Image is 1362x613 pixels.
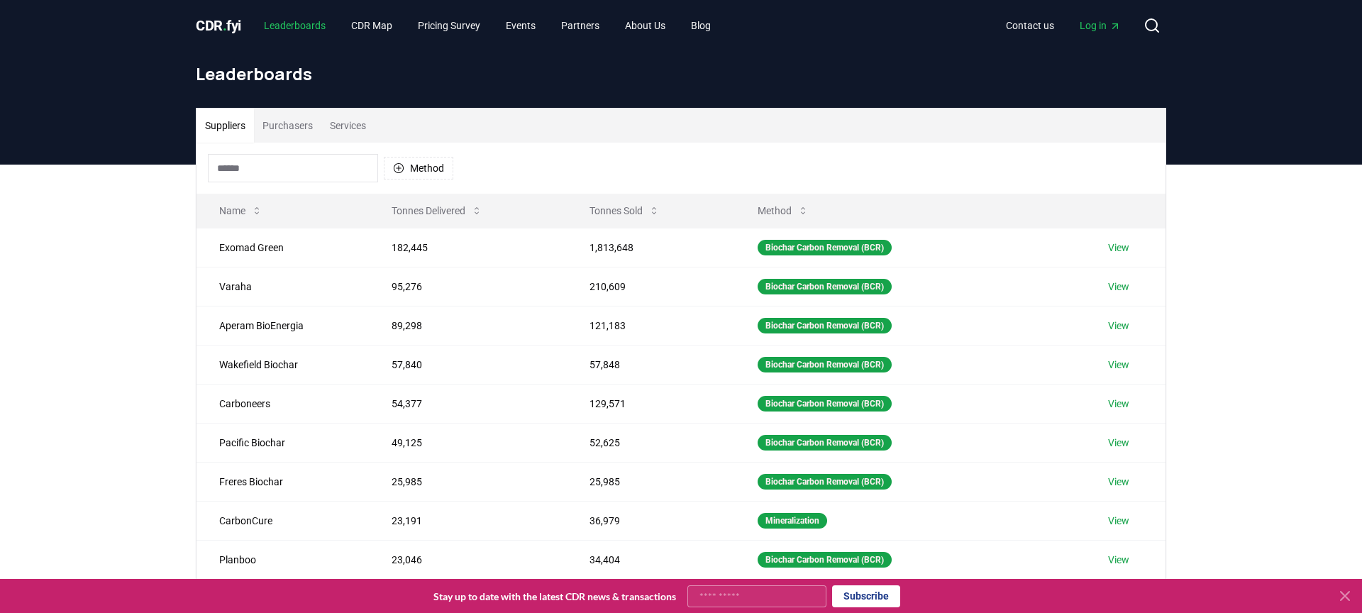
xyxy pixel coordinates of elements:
[758,552,892,568] div: Biochar Carbon Removal (BCR)
[567,267,735,306] td: 210,609
[578,197,671,225] button: Tonnes Sold
[196,423,369,462] td: Pacific Biochar
[369,345,567,384] td: 57,840
[253,13,722,38] nav: Main
[1108,397,1129,411] a: View
[254,109,321,143] button: Purchasers
[369,267,567,306] td: 95,276
[758,513,827,529] div: Mineralization
[369,501,567,540] td: 23,191
[758,240,892,255] div: Biochar Carbon Removal (BCR)
[1080,18,1121,33] span: Log in
[208,197,274,225] button: Name
[196,462,369,501] td: Freres Biochar
[567,462,735,501] td: 25,985
[380,197,494,225] button: Tonnes Delivered
[196,62,1166,85] h1: Leaderboards
[1068,13,1132,38] a: Log in
[1108,514,1129,528] a: View
[196,384,369,423] td: Carboneers
[196,228,369,267] td: Exomad Green
[369,228,567,267] td: 182,445
[1108,475,1129,489] a: View
[223,17,227,34] span: .
[369,540,567,579] td: 23,046
[614,13,677,38] a: About Us
[758,357,892,372] div: Biochar Carbon Removal (BCR)
[758,396,892,412] div: Biochar Carbon Removal (BCR)
[196,17,241,34] span: CDR fyi
[758,474,892,490] div: Biochar Carbon Removal (BCR)
[196,501,369,540] td: CarbonCure
[567,540,735,579] td: 34,404
[196,267,369,306] td: Varaha
[1108,241,1129,255] a: View
[567,228,735,267] td: 1,813,648
[1108,280,1129,294] a: View
[196,306,369,345] td: Aperam BioEnergia
[196,345,369,384] td: Wakefield Biochar
[1108,436,1129,450] a: View
[746,197,820,225] button: Method
[758,279,892,294] div: Biochar Carbon Removal (BCR)
[369,423,567,462] td: 49,125
[758,435,892,451] div: Biochar Carbon Removal (BCR)
[1108,358,1129,372] a: View
[550,13,611,38] a: Partners
[196,540,369,579] td: Planboo
[1108,553,1129,567] a: View
[567,423,735,462] td: 52,625
[406,13,492,38] a: Pricing Survey
[567,384,735,423] td: 129,571
[995,13,1065,38] a: Contact us
[494,13,547,38] a: Events
[369,462,567,501] td: 25,985
[321,109,375,143] button: Services
[196,109,254,143] button: Suppliers
[253,13,337,38] a: Leaderboards
[1108,319,1129,333] a: View
[995,13,1132,38] nav: Main
[384,157,453,180] button: Method
[680,13,722,38] a: Blog
[567,306,735,345] td: 121,183
[340,13,404,38] a: CDR Map
[567,345,735,384] td: 57,848
[758,318,892,333] div: Biochar Carbon Removal (BCR)
[567,501,735,540] td: 36,979
[369,384,567,423] td: 54,377
[196,16,241,35] a: CDR.fyi
[369,306,567,345] td: 89,298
